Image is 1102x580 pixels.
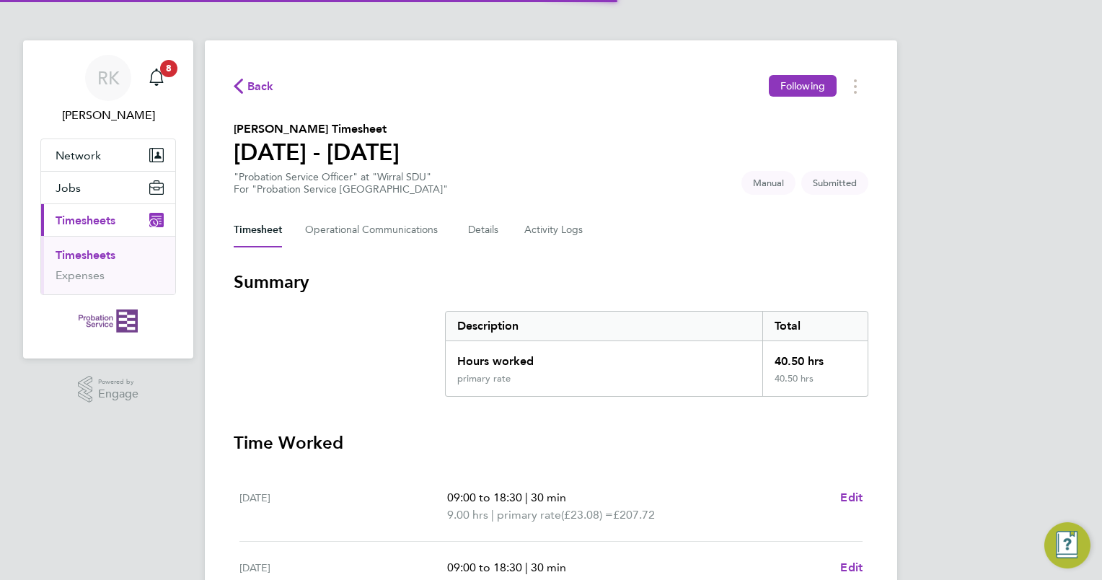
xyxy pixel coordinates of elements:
[56,268,105,282] a: Expenses
[840,491,863,504] span: Edit
[613,508,655,522] span: £207.72
[762,373,868,396] div: 40.50 hrs
[40,107,176,124] span: Rebecca Kelly
[234,183,448,195] div: For "Probation Service [GEOGRAPHIC_DATA]"
[524,213,585,247] button: Activity Logs
[234,213,282,247] button: Timesheet
[840,559,863,576] a: Edit
[840,561,863,574] span: Edit
[531,491,566,504] span: 30 min
[762,341,868,373] div: 40.50 hrs
[79,309,137,333] img: probationservice-logo-retina.png
[23,40,193,359] nav: Main navigation
[1044,522,1090,568] button: Engage Resource Center
[525,491,528,504] span: |
[840,489,863,506] a: Edit
[305,213,445,247] button: Operational Communications
[531,561,566,574] span: 30 min
[160,60,177,77] span: 8
[457,373,511,385] div: primary rate
[247,78,274,95] span: Back
[239,489,447,524] div: [DATE]
[234,431,868,454] h3: Time Worked
[40,55,176,124] a: RK[PERSON_NAME]
[447,561,522,574] span: 09:00 to 18:30
[446,312,762,340] div: Description
[561,508,613,522] span: (£23.08) =
[56,214,115,227] span: Timesheets
[56,248,115,262] a: Timesheets
[446,341,762,373] div: Hours worked
[40,309,176,333] a: Go to home page
[234,171,448,195] div: "Probation Service Officer" at "Wirral SDU"
[491,508,494,522] span: |
[468,213,501,247] button: Details
[762,312,868,340] div: Total
[780,79,825,92] span: Following
[56,181,81,195] span: Jobs
[769,75,837,97] button: Following
[98,388,138,400] span: Engage
[41,172,175,203] button: Jobs
[41,204,175,236] button: Timesheets
[447,508,488,522] span: 9.00 hrs
[842,75,868,97] button: Timesheets Menu
[741,171,795,195] span: This timesheet was manually created.
[525,561,528,574] span: |
[234,138,400,167] h1: [DATE] - [DATE]
[41,236,175,294] div: Timesheets
[234,271,868,294] h3: Summary
[234,120,400,138] h2: [PERSON_NAME] Timesheet
[78,376,139,403] a: Powered byEngage
[98,376,138,388] span: Powered by
[447,491,522,504] span: 09:00 to 18:30
[445,311,868,397] div: Summary
[497,506,561,524] span: primary rate
[234,77,274,95] button: Back
[41,139,175,171] button: Network
[97,69,120,87] span: RK
[801,171,868,195] span: This timesheet is Submitted.
[56,149,101,162] span: Network
[142,55,171,101] a: 8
